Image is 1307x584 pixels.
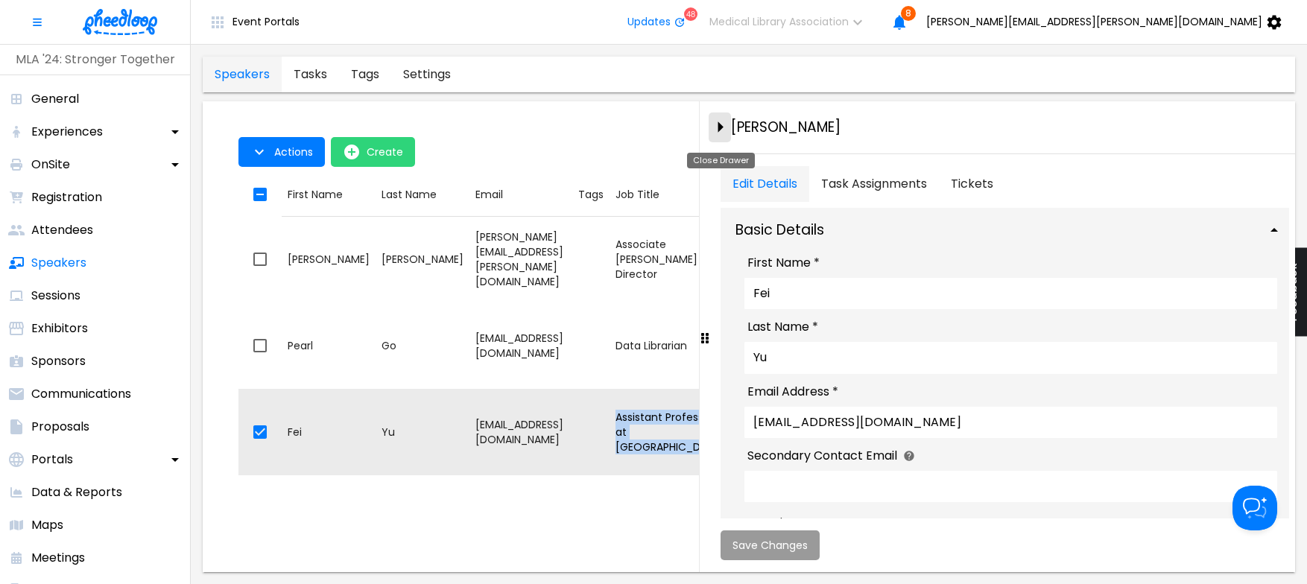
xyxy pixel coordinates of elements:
[31,483,122,501] p: Data & Reports
[731,119,841,136] h3: [PERSON_NAME]
[31,418,89,436] p: Proposals
[391,57,463,92] a: speakers-tab-settings
[31,549,85,567] p: Meetings
[721,530,820,560] button: Save Changes
[709,16,849,28] span: Medical Library Association
[31,221,93,239] p: Attendees
[627,16,671,28] span: Updates
[31,156,70,174] p: OnSite
[747,447,897,465] span: Secondary Contact Email
[197,7,311,37] button: Event Portals
[615,237,727,282] div: Associate [PERSON_NAME] & Director
[615,7,697,37] button: Updates48
[939,166,1005,202] button: tab-Tickets
[31,451,73,469] p: Portals
[901,6,916,21] span: 8
[339,57,391,92] a: speakers-tab-tags
[382,185,437,204] div: Last Name
[382,425,463,439] div: Yu
[610,181,665,209] button: Sort
[31,385,131,403] p: Communications
[926,16,1262,28] span: [PERSON_NAME][EMAIL_ADDRESS][PERSON_NAME][DOMAIN_NAME]
[31,287,80,305] p: Sessions
[1285,263,1300,322] span: Feedback
[282,57,339,92] a: speakers-tab-tasks
[721,166,1289,202] div: simple tabs example
[578,185,604,203] div: Tags
[615,185,659,204] div: Job Title
[31,516,63,534] p: Maps
[747,318,818,336] span: Last Name *
[282,181,349,209] button: Sort
[701,332,709,344] svg: Drag to resize
[687,153,755,168] div: Close Drawer
[475,417,566,447] div: [EMAIL_ADDRESS][DOMAIN_NAME]
[914,7,1301,37] button: [PERSON_NAME][EMAIL_ADDRESS][PERSON_NAME][DOMAIN_NAME]
[83,9,157,35] img: logo
[288,338,370,353] div: Pearl
[1232,486,1277,530] iframe: Help Scout Beacon - Open
[6,51,184,69] p: MLA '24: Stronger Together
[475,229,566,289] div: [PERSON_NAME][EMAIL_ADDRESS][PERSON_NAME][DOMAIN_NAME]
[382,338,463,353] div: Go
[288,185,343,204] div: First Name
[31,188,102,206] p: Registration
[469,181,509,209] button: Sort
[274,146,313,158] span: Actions
[31,123,103,141] p: Experiences
[367,146,403,158] span: Create
[684,7,697,21] div: 48
[732,539,808,551] span: Save Changes
[331,137,415,167] button: open-Create
[288,252,370,267] div: [PERSON_NAME]
[884,7,914,37] button: 8
[203,57,463,92] div: speakers tabs
[697,7,884,37] button: Medical Library Association
[288,425,370,439] div: Fei
[12,12,519,28] p: null
[232,16,300,28] span: Event Portals
[709,112,731,142] button: close-drawer
[615,338,727,353] div: Data Librarian
[376,181,443,209] button: Sort
[31,90,79,108] p: General
[238,137,325,167] button: Actions
[809,166,939,202] button: tab-task assignments
[699,101,709,572] div: drag-to-resize
[31,254,86,272] p: Speakers
[903,450,915,462] svg: Click for more info
[203,57,282,92] a: speakers-tab-speakers
[747,254,820,272] span: First Name *
[31,352,86,370] p: Sponsors
[747,383,838,401] span: Email Address *
[31,320,88,337] p: Exhibitors
[382,252,463,267] div: [PERSON_NAME]
[721,208,1289,251] div: Basic Details
[615,410,727,454] div: Assistant Professor at [GEOGRAPHIC_DATA]
[475,185,503,204] div: Email
[747,514,797,532] span: Location
[721,166,809,202] button: tab-edit details
[475,331,566,361] div: [EMAIL_ADDRESS][DOMAIN_NAME]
